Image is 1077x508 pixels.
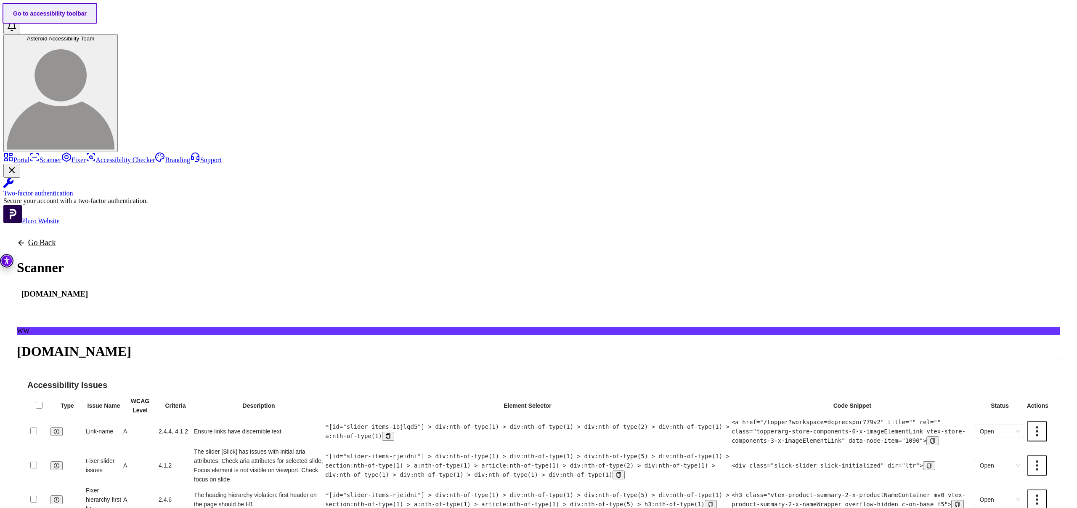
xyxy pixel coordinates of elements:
[3,156,29,163] a: Portal
[86,427,122,436] div: Link-name
[3,217,60,225] a: Open Pluro Website
[159,428,188,435] span: 2.4.4, 4.1.2
[194,427,324,436] div: Ensure links have discernible text
[3,3,97,24] a: Go to accessibility toolbar
[975,493,1025,506] div: Change issue status
[926,463,932,468] span: copy
[190,156,222,163] a: Support
[930,438,935,444] span: copy
[975,425,1025,438] div: Change issue status
[30,428,37,434] input: Mark this issue for sending to Jira
[27,35,95,42] span: Asteroid Accessibility Team
[325,453,729,478] code: *[id="slider-items-rjeidni"] > div:nth-of-type(1) > div:nth-of-type(1) > div:nth-of-type(5) > div...
[926,436,939,445] button: Copy code to clipboard
[980,425,1020,438] span: Open
[616,472,621,478] span: copy
[194,396,324,415] th: Description
[1027,396,1049,415] th: Actions
[1027,455,1047,476] button: Open menu for more options
[54,497,59,503] span: exclamation-circle
[613,471,625,479] button: Copy selector to clipboard
[385,433,391,439] span: copy
[50,396,85,415] th: Type
[732,492,966,508] code: <h3 class="vtex-product-summary-2-x-productNameContainer mv0 vtex-product-summary-2-x-nameWrapper...
[158,396,193,415] th: Criteria
[85,396,122,415] th: Issue Name
[731,396,974,415] th: Code Snippet
[7,42,114,150] img: Asteroid Accessibility Team
[325,492,729,508] code: *[id="slider-items-rjeidni"] > div:nth-of-type(1) > div:nth-of-type(1) > div:nth-of-type(5) > div...
[159,462,172,469] span: 4.1.2
[50,427,63,436] button: Critical issue
[325,396,730,415] th: Element Selector
[123,428,127,435] span: A
[955,502,960,507] span: copy
[3,20,20,34] button: Open notifications, you have 0 new notifications
[30,496,37,503] input: Mark this issue for sending to Jira
[36,402,42,409] input: Select all issues
[708,502,714,507] span: copy
[54,429,59,434] span: exclamation-circle
[17,238,93,247] a: Back to previous screen
[980,493,1020,506] span: Open
[3,34,118,152] button: Asteroid Accessibility TeamAsteroid Accessibility Team
[86,456,122,475] div: Fixer slider issues
[3,178,1074,197] a: Two-factor authentication
[123,496,127,503] span: A
[86,156,155,163] a: Accessibility Checker
[17,288,93,300] div: [DOMAIN_NAME]
[325,423,729,439] code: *[id="slider-items-1bjlqd5"] > div:nth-of-type(1) > div:nth-of-type(1) > div:nth-of-type(2) > div...
[159,496,172,503] span: 2.4.6
[980,459,1020,472] span: Open
[3,190,1074,197] div: Two-factor authentication
[974,396,1026,415] th: Status
[155,156,190,163] a: Branding
[3,164,20,178] button: Close Two-factor authentication notification
[975,459,1025,472] div: Change issue status
[923,461,935,470] button: Copy code to clipboard
[27,379,1050,391] h4: Accessibility Issues
[123,462,127,469] span: A
[3,152,1074,225] aside: Sidebar menu
[50,461,63,470] button: Critical issue
[3,197,1074,205] div: Secure your account with a two-factor authentication.
[17,344,1060,359] h1: [DOMAIN_NAME]
[732,462,923,469] code: <div class="slick-slider slick-initialized" dir="ltr">
[194,447,324,484] div: The slider [Slick] has issues with initial aria attributes: Check aria attributes for selected sl...
[732,419,966,444] code: <a href="/topper?workspace=dcprecspor779v2" title="" rel="" class="topperarg-store-components-0-x...
[382,432,394,441] button: Copy selector to clipboard
[30,462,37,468] input: Mark this issue for sending to Jira
[29,156,61,163] a: Scanner
[1027,421,1047,441] button: Open menu for more options
[50,495,63,504] button: Critical issue
[17,327,1060,335] div: WW
[61,156,86,163] a: Fixer
[54,463,59,468] span: exclamation-circle
[17,261,93,274] h1: Scanner
[123,396,157,415] th: WCAG Level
